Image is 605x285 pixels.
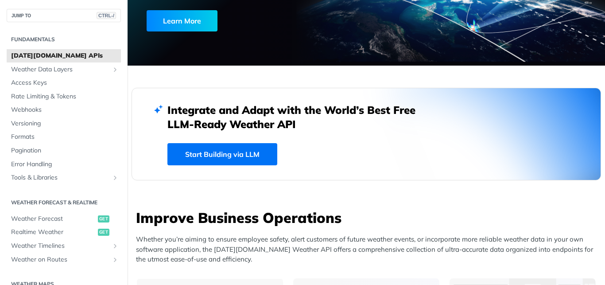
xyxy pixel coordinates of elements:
span: Weather Timelines [11,242,109,250]
span: Weather Forecast [11,215,96,223]
button: Show subpages for Weather on Routes [112,256,119,263]
a: Learn More [147,10,330,31]
span: Rate Limiting & Tokens [11,92,119,101]
button: Show subpages for Tools & Libraries [112,174,119,181]
p: Whether you’re aiming to ensure employee safety, alert customers of future weather events, or inc... [136,234,601,265]
a: Versioning [7,117,121,130]
span: Weather Data Layers [11,65,109,74]
h2: Fundamentals [7,35,121,43]
span: Access Keys [11,78,119,87]
span: Versioning [11,119,119,128]
span: Tools & Libraries [11,173,109,182]
span: Pagination [11,146,119,155]
span: Weather on Routes [11,255,109,264]
a: Rate Limiting & Tokens [7,90,121,103]
a: Webhooks [7,103,121,117]
span: Error Handling [11,160,119,169]
a: Realtime Weatherget [7,226,121,239]
a: Formats [7,130,121,144]
h2: Weather Forecast & realtime [7,199,121,207]
button: Show subpages for Weather Data Layers [112,66,119,73]
span: Webhooks [11,105,119,114]
a: Weather on RoutesShow subpages for Weather on Routes [7,253,121,266]
a: Pagination [7,144,121,157]
span: Formats [11,133,119,141]
span: [DATE][DOMAIN_NAME] APIs [11,51,119,60]
a: [DATE][DOMAIN_NAME] APIs [7,49,121,62]
a: Weather TimelinesShow subpages for Weather Timelines [7,239,121,253]
span: get [98,215,109,223]
button: Show subpages for Weather Timelines [112,242,119,250]
a: Tools & LibrariesShow subpages for Tools & Libraries [7,171,121,184]
span: Realtime Weather [11,228,96,237]
a: Error Handling [7,158,121,171]
a: Start Building via LLM [167,143,277,165]
h3: Improve Business Operations [136,208,601,227]
a: Weather Forecastget [7,212,121,226]
div: Learn More [147,10,217,31]
button: JUMP TOCTRL-/ [7,9,121,22]
a: Access Keys [7,76,121,90]
span: get [98,229,109,236]
span: CTRL-/ [97,12,116,19]
a: Weather Data LayersShow subpages for Weather Data Layers [7,63,121,76]
h2: Integrate and Adapt with the World’s Best Free LLM-Ready Weather API [167,103,429,131]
